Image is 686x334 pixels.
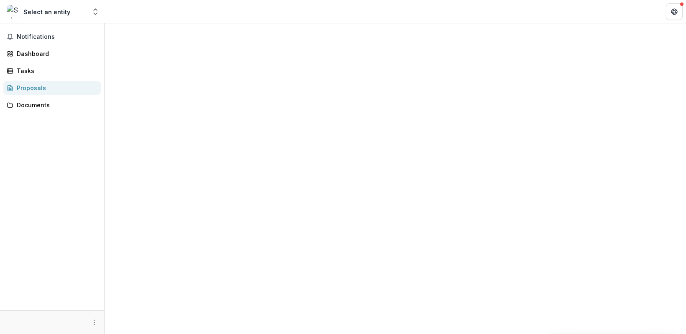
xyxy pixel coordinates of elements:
span: Notifications [17,33,97,40]
a: Dashboard [3,47,101,61]
a: Tasks [3,64,101,78]
button: Get Help [666,3,683,20]
button: Open entity switcher [90,3,101,20]
div: Proposals [17,83,94,92]
a: Proposals [3,81,101,95]
button: More [89,317,99,327]
button: Notifications [3,30,101,43]
img: Select an entity [7,5,20,18]
a: Documents [3,98,101,112]
div: Select an entity [23,8,70,16]
div: Tasks [17,66,94,75]
div: Dashboard [17,49,94,58]
div: Documents [17,101,94,109]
